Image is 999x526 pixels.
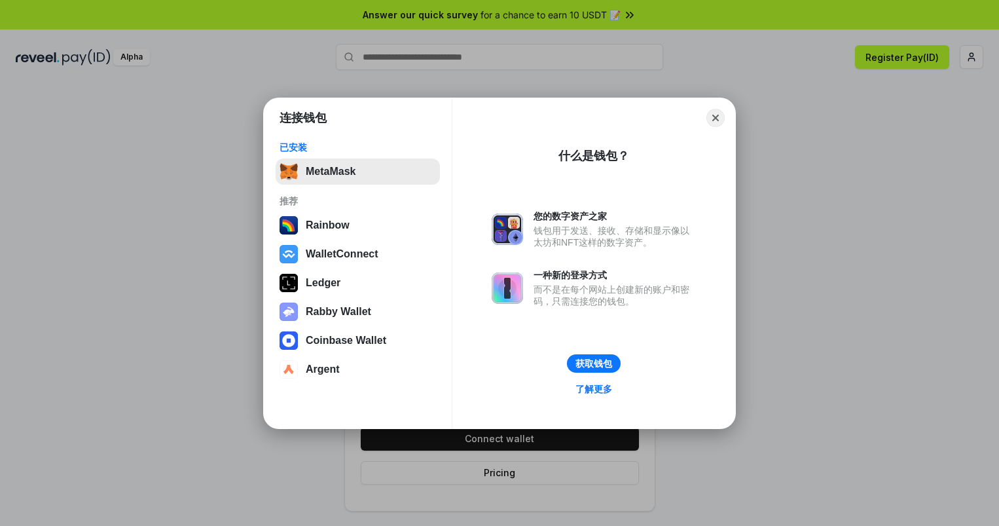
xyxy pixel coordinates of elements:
div: 什么是钱包？ [558,148,629,164]
div: 您的数字资产之家 [534,210,696,222]
img: svg+xml,%3Csvg%20xmlns%3D%22http%3A%2F%2Fwww.w3.org%2F2000%2Fsvg%22%20width%3D%2228%22%20height%3... [280,274,298,292]
button: Rabby Wallet [276,299,440,325]
div: 钱包用于发送、接收、存储和显示像以太坊和NFT这样的数字资产。 [534,225,696,248]
div: Ledger [306,277,340,289]
a: 了解更多 [568,381,620,398]
img: svg+xml,%3Csvg%20width%3D%22120%22%20height%3D%22120%22%20viewBox%3D%220%200%20120%20120%22%20fil... [280,216,298,235]
div: 而不是在每个网站上创建新的账户和密码，只需连接您的钱包。 [534,284,696,307]
button: 获取钱包 [567,354,621,373]
div: Rainbow [306,219,350,231]
img: svg+xml,%3Csvg%20width%3D%2228%22%20height%3D%2228%22%20viewBox%3D%220%200%2028%2028%22%20fill%3D... [280,360,298,379]
div: WalletConnect [306,248,378,260]
div: 获取钱包 [575,358,612,369]
h1: 连接钱包 [280,110,327,126]
button: Close [706,109,725,127]
button: Ledger [276,270,440,296]
img: svg+xml,%3Csvg%20xmlns%3D%22http%3A%2F%2Fwww.w3.org%2F2000%2Fsvg%22%20fill%3D%22none%22%20viewBox... [280,303,298,321]
div: 了解更多 [575,383,612,395]
img: svg+xml,%3Csvg%20fill%3D%22none%22%20height%3D%2233%22%20viewBox%3D%220%200%2035%2033%22%20width%... [280,162,298,181]
div: 已安装 [280,141,436,153]
div: Argent [306,364,340,375]
div: MetaMask [306,166,355,178]
div: Coinbase Wallet [306,335,386,347]
button: Coinbase Wallet [276,328,440,354]
button: Argent [276,356,440,383]
button: WalletConnect [276,241,440,267]
div: Rabby Wallet [306,306,371,318]
img: svg+xml,%3Csvg%20width%3D%2228%22%20height%3D%2228%22%20viewBox%3D%220%200%2028%2028%22%20fill%3D... [280,245,298,263]
div: 一种新的登录方式 [534,269,696,281]
div: 推荐 [280,195,436,207]
img: svg+xml,%3Csvg%20xmlns%3D%22http%3A%2F%2Fwww.w3.org%2F2000%2Fsvg%22%20fill%3D%22none%22%20viewBox... [492,214,523,245]
img: svg+xml,%3Csvg%20width%3D%2228%22%20height%3D%2228%22%20viewBox%3D%220%200%2028%2028%22%20fill%3D... [280,331,298,350]
button: Rainbow [276,212,440,238]
button: MetaMask [276,159,440,185]
img: svg+xml,%3Csvg%20xmlns%3D%22http%3A%2F%2Fwww.w3.org%2F2000%2Fsvg%22%20fill%3D%22none%22%20viewBox... [492,272,523,304]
